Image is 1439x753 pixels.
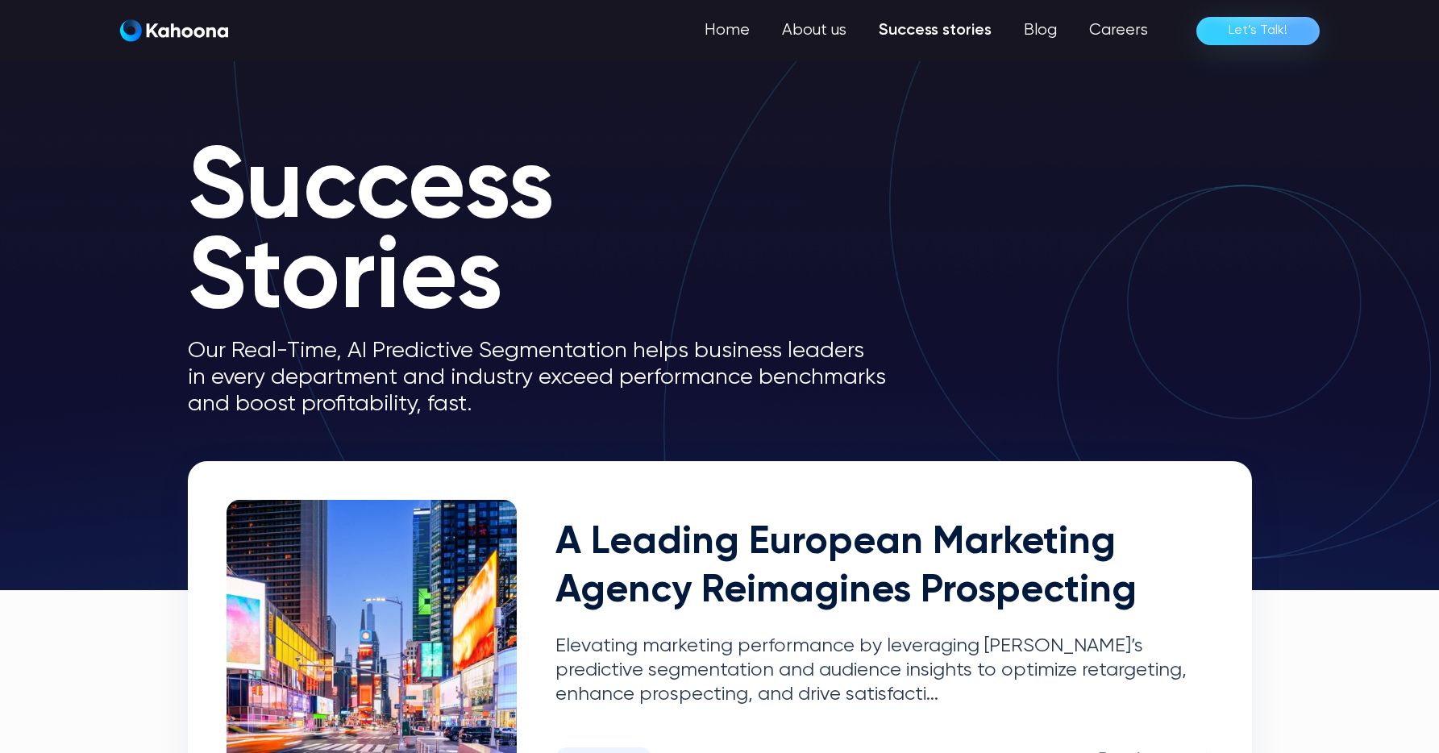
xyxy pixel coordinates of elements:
[1008,15,1073,47] a: Blog
[555,519,1213,615] h2: A Leading European Marketing Agency Reimagines Prospecting
[120,19,228,42] img: Kahoona logo white
[188,145,913,325] h1: Success Stories
[1229,18,1287,44] div: Let’s Talk!
[555,634,1213,706] p: Elevating marketing performance by leveraging [PERSON_NAME]’s predictive segmentation and audienc...
[1196,17,1320,45] a: Let’s Talk!
[188,338,913,418] p: Our Real-Time, AI Predictive Segmentation helps business leaders in every department and industry...
[688,15,766,47] a: Home
[1073,15,1164,47] a: Careers
[863,15,1008,47] a: Success stories
[766,15,863,47] a: About us
[120,19,228,43] a: home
